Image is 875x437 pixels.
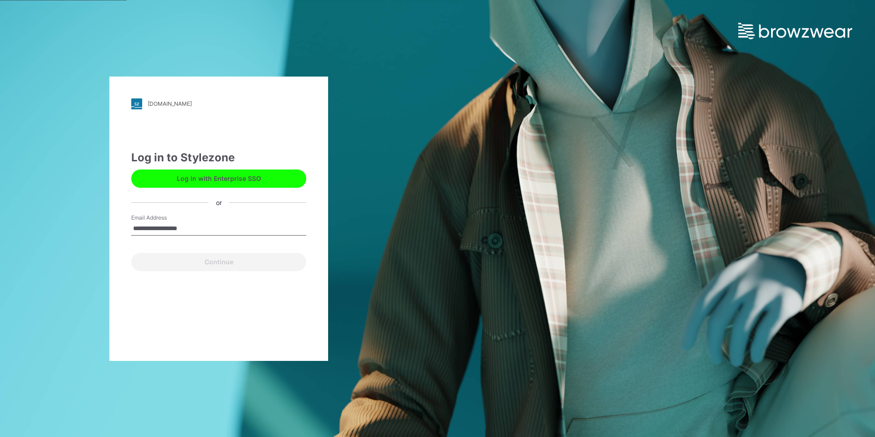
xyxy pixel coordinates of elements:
[131,98,142,109] img: stylezone-logo.562084cfcfab977791bfbf7441f1a819.svg
[209,198,229,207] div: or
[148,100,192,107] div: [DOMAIN_NAME]
[131,98,306,109] a: [DOMAIN_NAME]
[131,170,306,188] button: Log in with Enterprise SSO
[131,214,195,222] label: Email Address
[738,23,852,39] img: browzwear-logo.e42bd6dac1945053ebaf764b6aa21510.svg
[131,149,306,166] div: Log in to Stylezone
